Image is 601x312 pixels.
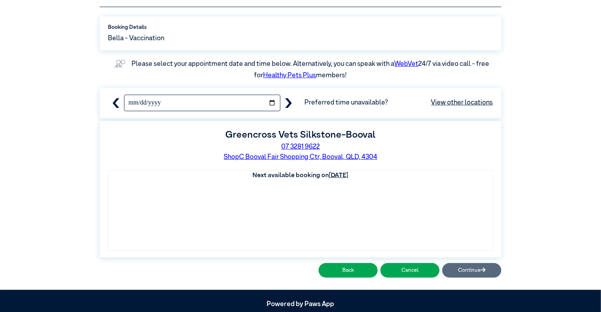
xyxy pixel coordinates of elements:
a: View other locations [431,98,493,108]
span: Bella - Vaccination [108,34,164,44]
a: Healthy Pets Plus [263,72,316,79]
label: Greencross Vets Silkstone-Booval [225,130,376,140]
h5: Powered by Paws App [100,301,501,308]
button: Back [319,263,378,278]
a: WebVet [394,61,418,67]
u: [DATE] [329,172,349,179]
span: Preferred time unavailable? [304,98,493,108]
a: 07 3281 9622 [281,144,320,150]
th: Next available booking on [108,171,493,180]
label: Booking Details [108,23,493,31]
a: ShopC Booval Fair Shopping Ctr, Booval, QLD, 4304 [224,154,377,161]
img: vet [112,57,128,71]
label: Please select your appointment date and time below. Alternatively, you can speak with a 24/7 via ... [132,61,490,79]
button: Cancel [380,263,440,278]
